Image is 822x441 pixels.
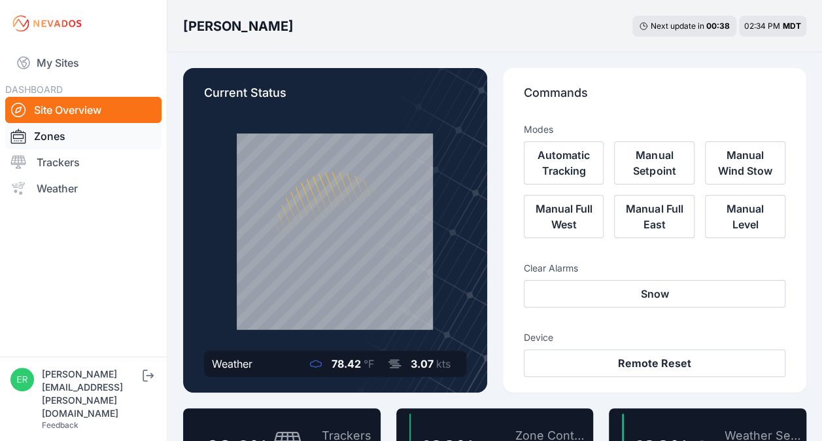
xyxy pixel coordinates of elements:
h3: [PERSON_NAME] [183,17,294,35]
a: Zones [5,123,162,149]
a: Weather [5,175,162,202]
p: Current Status [204,84,466,113]
a: Site Overview [5,97,162,123]
span: °F [364,357,374,370]
div: [PERSON_NAME][EMAIL_ADDRESS][PERSON_NAME][DOMAIN_NAME] [42,368,140,420]
h3: Device [524,331,786,344]
h3: Modes [524,123,553,136]
button: Manual Full East [614,195,694,238]
a: My Sites [5,47,162,79]
a: Trackers [5,149,162,175]
p: Commands [524,84,786,113]
span: 3.07 [411,357,434,370]
a: Feedback [42,420,78,430]
div: Weather [212,356,252,372]
span: MDT [783,21,801,31]
span: 02:34 PM [744,21,780,31]
button: Manual Setpoint [614,141,694,185]
span: 78.42 [332,357,361,370]
span: Next update in [651,21,704,31]
img: Nevados [10,13,84,34]
button: Automatic Tracking [524,141,604,185]
button: Manual Wind Stow [705,141,785,185]
button: Manual Full West [524,195,604,238]
div: 00 : 38 [706,21,730,31]
h3: Clear Alarms [524,262,786,275]
span: DASHBOARD [5,84,63,95]
nav: Breadcrumb [183,9,294,43]
img: erik.ordorica@solvenergy.com [10,368,34,391]
button: Manual Level [705,195,785,238]
span: kts [436,357,451,370]
button: Remote Reset [524,349,786,377]
button: Snow [524,280,786,308]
